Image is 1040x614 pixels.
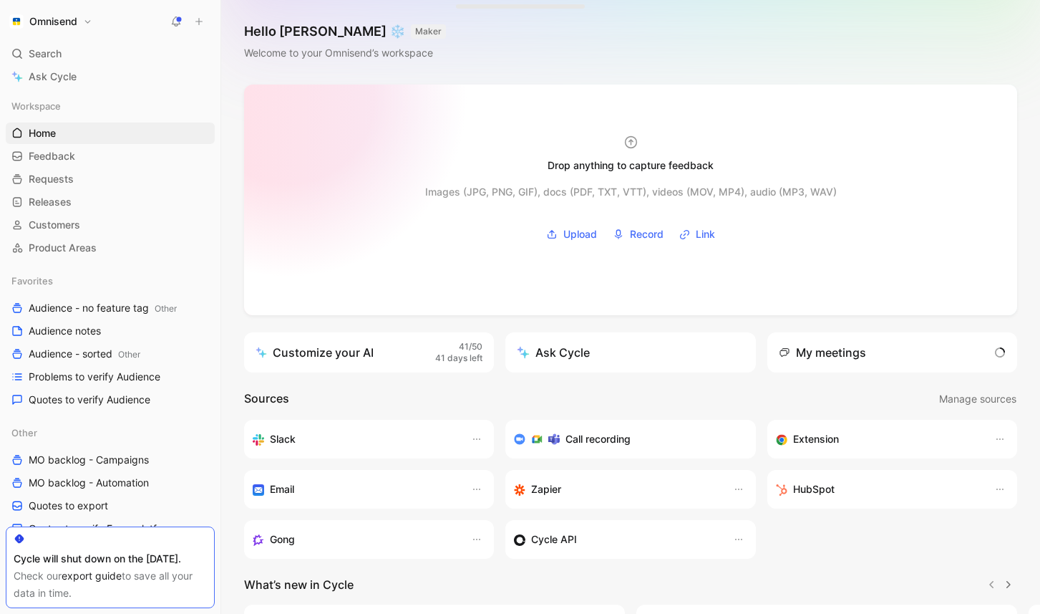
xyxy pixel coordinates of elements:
[514,531,718,548] div: Sync customers & send feedback from custom sources. Get inspired by our favorite use case
[270,481,294,498] h3: Email
[514,431,735,448] div: Record & transcribe meetings from Zoom, Meet & Teams.
[29,45,62,62] span: Search
[939,390,1016,408] span: Manage sources
[541,224,602,245] button: Upload
[565,431,631,448] h3: Call recording
[6,214,215,236] a: Customers
[29,149,75,163] span: Feedback
[6,297,215,319] a: Audience - no feature tagOther
[11,426,37,440] span: Other
[531,481,561,498] h3: Zapier
[6,66,215,87] a: Ask Cycle
[29,172,74,186] span: Requests
[244,332,494,373] a: Customize your AI41/5041 days left
[6,422,215,443] div: Other
[62,570,122,582] a: export guide
[411,24,446,39] button: MAKER
[6,123,215,144] a: Home
[514,481,718,498] div: Capture feedback from thousands of sources with Zapier (survey results, recordings, sheets, etc).
[253,431,457,448] div: Sync your customers, send feedback and get updates in Slack
[6,145,215,167] a: Feedback
[696,226,715,243] span: Link
[256,344,374,361] div: Customize your AI
[674,224,720,245] button: Link
[6,472,215,494] a: MO backlog - Automation
[14,550,207,567] div: Cycle will shut down on the [DATE].
[548,157,714,174] div: Drop anything to capture feedback
[6,518,215,539] a: Quotes to verify Ecom platforms
[11,99,61,113] span: Workspace
[29,218,80,232] span: Customers
[118,349,140,360] span: Other
[29,241,97,255] span: Product Areas
[6,191,215,213] a: Releases
[29,126,56,140] span: Home
[244,23,446,40] h1: Hello [PERSON_NAME] ❄️
[29,522,180,536] span: Quotes to verify Ecom platforms
[531,531,577,548] h3: Cycle API
[435,352,482,365] span: 41 days left
[14,567,207,602] div: Check our to save all your data in time.
[244,44,446,62] div: Welcome to your Omnisend’s workspace
[6,389,215,411] a: Quotes to verify Audience
[459,341,482,353] span: 41/50
[270,531,295,548] h3: Gong
[425,183,837,201] div: Images (JPG, PNG, GIF), docs (PDF, TXT, VTT), videos (MOV, MP4), audio (MP3, WAV)
[6,366,215,388] a: Problems to verify Audience
[253,531,457,548] div: Capture feedback from your incoming calls
[6,495,215,517] a: Quotes to export
[155,303,177,314] span: Other
[29,499,108,513] span: Quotes to export
[793,431,839,448] h3: Extension
[244,390,289,408] h2: Sources
[11,274,53,288] span: Favorites
[6,95,215,117] div: Workspace
[776,431,980,448] div: Capture feedback from anywhere on the web
[608,224,669,245] button: Record
[517,344,590,361] div: Ask Cycle
[270,431,296,448] h3: Slack
[6,270,215,292] div: Favorites
[253,481,457,498] div: Forward emails to your feedback inbox
[9,14,24,29] img: Omnisend
[6,449,215,471] a: MO backlog - Campaigns
[29,370,160,384] span: Problems to verify Audience
[244,576,354,593] h2: What’s new in Cycle
[6,237,215,259] a: Product Areas
[29,476,149,490] span: MO backlog - Automation
[29,301,177,316] span: Audience - no feature tag
[630,226,664,243] span: Record
[6,320,215,342] a: Audience notes
[29,393,150,407] span: Quotes to verify Audience
[563,226,597,243] span: Upload
[29,453,149,467] span: MO backlog - Campaigns
[29,347,140,362] span: Audience - sorted
[6,168,215,190] a: Requests
[779,344,866,361] div: My meetings
[793,481,835,498] h3: HubSpot
[29,68,77,85] span: Ask Cycle
[6,11,96,32] button: OmnisendOmnisend
[29,15,77,28] h1: Omnisend
[29,324,101,338] span: Audience notes
[6,43,215,64] div: Search
[29,195,72,209] span: Releases
[505,332,755,373] button: Ask Cycle
[6,343,215,365] a: Audience - sortedOther
[938,390,1017,408] button: Manage sources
